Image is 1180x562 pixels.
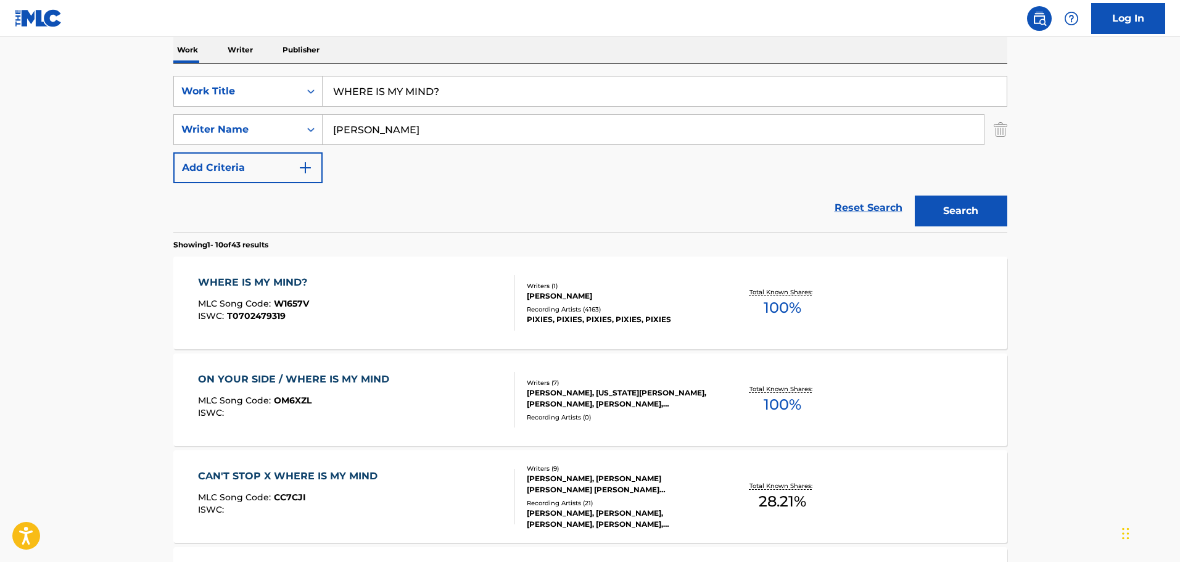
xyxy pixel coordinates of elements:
[915,196,1007,226] button: Search
[749,481,815,490] p: Total Known Shares:
[173,239,268,250] p: Showing 1 - 10 of 43 results
[173,450,1007,543] a: CAN'T STOP X WHERE IS MY MINDMLC Song Code:CC7CJIISWC:Writers (9)[PERSON_NAME], [PERSON_NAME] [PE...
[749,287,815,297] p: Total Known Shares:
[828,194,909,221] a: Reset Search
[198,469,384,484] div: CAN'T STOP X WHERE IS MY MIND
[198,298,274,309] span: MLC Song Code :
[198,395,274,406] span: MLC Song Code :
[298,160,313,175] img: 9d2ae6d4665cec9f34b9.svg
[527,473,713,495] div: [PERSON_NAME], [PERSON_NAME] [PERSON_NAME] [PERSON_NAME] [PERSON_NAME], [PERSON_NAME], [PERSON_NA...
[527,498,713,508] div: Recording Artists ( 21 )
[527,464,713,473] div: Writers ( 9 )
[198,372,395,387] div: ON YOUR SIDE / WHERE IS MY MIND
[279,37,323,63] p: Publisher
[764,297,801,319] span: 100 %
[1064,11,1079,26] img: help
[759,490,806,513] span: 28.21 %
[527,291,713,302] div: [PERSON_NAME]
[527,305,713,314] div: Recording Artists ( 4163 )
[173,37,202,63] p: Work
[198,407,227,418] span: ISWC :
[527,314,713,325] div: PIXIES, PIXIES, PIXIES, PIXIES, PIXIES
[198,275,313,290] div: WHERE IS MY MIND?
[1091,3,1165,34] a: Log In
[527,378,713,387] div: Writers ( 7 )
[181,84,292,99] div: Work Title
[994,114,1007,145] img: Delete Criterion
[1059,6,1084,31] div: Help
[227,310,286,321] span: T0702479319
[274,298,309,309] span: W1657V
[173,257,1007,349] a: WHERE IS MY MIND?MLC Song Code:W1657VISWC:T0702479319Writers (1)[PERSON_NAME]Recording Artists (4...
[527,387,713,410] div: [PERSON_NAME], [US_STATE][PERSON_NAME], [PERSON_NAME], [PERSON_NAME], [PERSON_NAME], [PERSON_NAME...
[224,37,257,63] p: Writer
[274,492,306,503] span: CC7CJI
[181,122,292,137] div: Writer Name
[173,152,323,183] button: Add Criteria
[749,384,815,394] p: Total Known Shares:
[1122,515,1129,552] div: Drag
[173,76,1007,233] form: Search Form
[1118,503,1180,562] iframe: Chat Widget
[198,310,227,321] span: ISWC :
[1032,11,1047,26] img: search
[198,492,274,503] span: MLC Song Code :
[527,281,713,291] div: Writers ( 1 )
[764,394,801,416] span: 100 %
[15,9,62,27] img: MLC Logo
[274,395,312,406] span: OM6XZL
[198,504,227,515] span: ISWC :
[527,413,713,422] div: Recording Artists ( 0 )
[1027,6,1052,31] a: Public Search
[173,353,1007,446] a: ON YOUR SIDE / WHERE IS MY MINDMLC Song Code:OM6XZLISWC:Writers (7)[PERSON_NAME], [US_STATE][PERS...
[527,508,713,530] div: [PERSON_NAME], [PERSON_NAME], [PERSON_NAME], [PERSON_NAME], [PERSON_NAME]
